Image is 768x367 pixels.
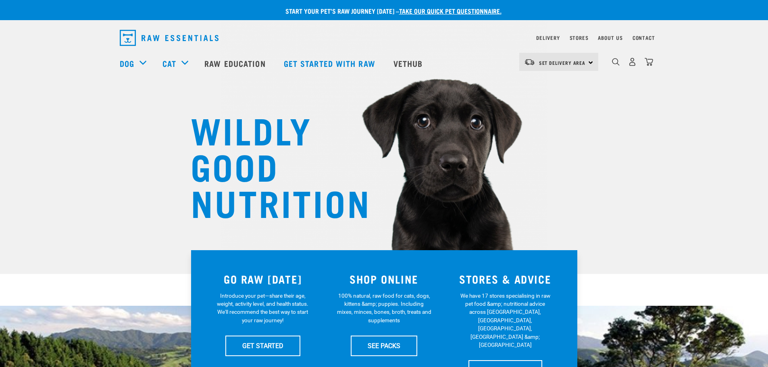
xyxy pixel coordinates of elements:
[162,57,176,69] a: Cat
[570,36,589,39] a: Stores
[539,61,586,64] span: Set Delivery Area
[633,36,655,39] a: Contact
[120,30,219,46] img: Raw Essentials Logo
[207,273,319,285] h3: GO RAW [DATE]
[524,58,535,66] img: van-moving.png
[191,111,352,220] h1: WILDLY GOOD NUTRITION
[612,58,620,66] img: home-icon-1@2x.png
[196,47,275,79] a: Raw Education
[276,47,385,79] a: Get started with Raw
[450,273,561,285] h3: STORES & ADVICE
[645,58,653,66] img: home-icon@2x.png
[351,336,417,356] a: SEE PACKS
[628,58,637,66] img: user.png
[536,36,560,39] a: Delivery
[598,36,622,39] a: About Us
[113,27,655,49] nav: dropdown navigation
[120,57,134,69] a: Dog
[225,336,300,356] a: GET STARTED
[385,47,433,79] a: Vethub
[337,292,431,325] p: 100% natural, raw food for cats, dogs, kittens &amp; puppies. Including mixes, minces, bones, bro...
[399,9,502,12] a: take our quick pet questionnaire.
[328,273,440,285] h3: SHOP ONLINE
[215,292,310,325] p: Introduce your pet—share their age, weight, activity level, and health status. We'll recommend th...
[458,292,553,349] p: We have 17 stores specialising in raw pet food &amp; nutritional advice across [GEOGRAPHIC_DATA],...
